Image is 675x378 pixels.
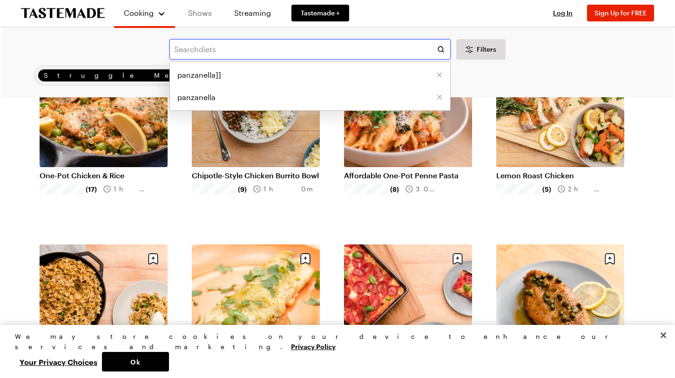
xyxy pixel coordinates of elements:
button: Save recipe [297,250,314,268]
a: To Tastemade Home Page [21,8,105,19]
span: Tastemade + [301,8,340,18]
button: Ok [102,352,169,371]
span: Filters [477,45,496,54]
div: We may store cookies on your device to enhance our services and marketing. [15,331,652,352]
button: Your Privacy Choices [15,352,102,371]
button: Log In [544,8,581,18]
a: Tastemade + [291,5,349,21]
span: Sign Up for FREE [594,9,647,17]
button: Cooking [123,4,166,22]
button: Save recipe [144,250,162,268]
div: Privacy [15,331,652,371]
button: Remove [object Object] [436,94,443,101]
button: Remove [object Object] [436,72,443,78]
a: Lemon Roast Chicken [496,171,624,180]
a: More information about your privacy, opens in a new tab [291,342,336,351]
a: One-Pot Chicken & Rice [40,171,168,180]
a: Affordable One-Pot Penne Pasta [344,171,472,180]
button: Save recipe [449,250,466,268]
button: Sign Up for FREE [587,5,654,21]
span: panzanella [177,92,216,103]
span: panzanella]] [177,69,221,81]
button: Save recipe [601,250,619,268]
span: Log In [553,9,573,17]
span: Struggle Meals [44,70,210,81]
button: Close [653,325,674,345]
a: Chipotle-Style Chicken Burrito Bowl [192,171,320,180]
button: Desktop filters [456,39,506,60]
span: Cooking [124,8,154,17]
